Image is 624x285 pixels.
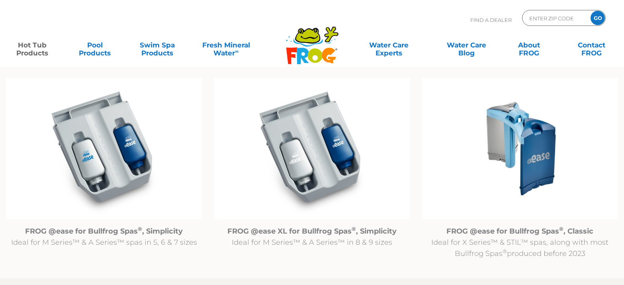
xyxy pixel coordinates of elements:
img: @ease_Bullfrog_FROG @easeXL for Bullfrog Spas with Filter [214,78,410,219]
a: Fresh MineralWater∞ [196,37,256,53]
a: Hot TubProducts [8,37,57,53]
p: Ideal for M Series™ & A Series™ spas in 5, 6 & 7 sizes [6,226,202,248]
sup: ® [138,226,142,232]
p: Ideal for X Series™ & STIL™ spas, along with most Bullfrog Spas produced before 2023 [422,226,618,259]
img: Frog Products Logo [282,16,343,65]
p: Ideal for M Series™ & A Series™ in 8 & 9 sizes [214,226,410,248]
a: ContactFROG [567,37,616,53]
a: PoolProducts [70,37,119,53]
sup: ® [503,248,507,254]
input: GO [591,11,605,25]
strong: FROG @ease for Bullfrog Spas , Classic [446,227,593,236]
img: @ease_Bullfrog_FROG @ease R180 for Bullfrog Spas with Filter [6,78,202,219]
a: Water CareBlog [442,37,491,53]
a: Swim SpaProducts [133,37,182,53]
sup: ® [352,226,356,232]
a: Water CareExperts [349,37,428,53]
img: Untitled design (94) [422,78,618,219]
sup: ∞ [235,48,239,54]
strong: FROG @ease XL for Bullfrog Spas , Simplicity [227,227,397,236]
a: AboutFROG [505,37,554,53]
strong: FROG @ease for Bullfrog Spas , Simplicity [25,227,183,236]
sup: ® [559,226,563,232]
p: Find A Dealer [470,10,512,30]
